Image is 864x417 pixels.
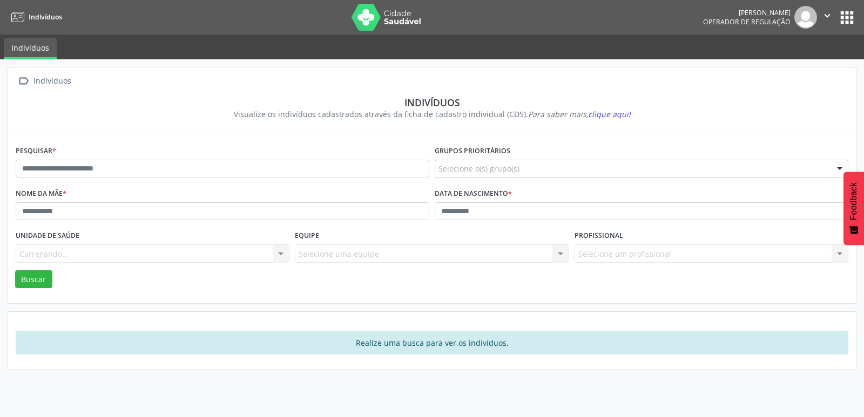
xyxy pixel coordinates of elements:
div: Indivíduos [23,97,841,108]
label: Nome da mãe [16,186,66,202]
div: Visualize os indivíduos cadastrados através da ficha de cadastro individual (CDS). [23,108,841,120]
img: img [794,6,817,29]
a:  Indivíduos [16,73,73,89]
div: [PERSON_NAME] [703,8,791,17]
label: Profissional [575,228,623,244]
a: Indivíduos [8,8,62,26]
label: Grupos prioritários [435,143,510,160]
span: Indivíduos [29,12,62,22]
i:  [821,10,833,22]
span: Operador de regulação [703,17,791,26]
button: Buscar [15,270,52,289]
label: Data de nascimento [435,186,512,202]
label: Pesquisar [16,143,56,160]
div: Realize uma busca para ver os indivíduos. [16,331,848,354]
button: apps [838,8,856,27]
span: clique aqui! [588,109,631,119]
div: Indivíduos [31,73,73,89]
i:  [16,73,31,89]
label: Equipe [295,228,319,244]
a: Indivíduos [4,38,57,59]
span: Selecione o(s) grupo(s) [438,163,519,174]
i: Para saber mais, [528,109,631,119]
span: Feedback [849,182,859,220]
button:  [817,6,838,29]
label: Unidade de saúde [16,228,79,244]
button: Feedback - Mostrar pesquisa [843,172,864,245]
